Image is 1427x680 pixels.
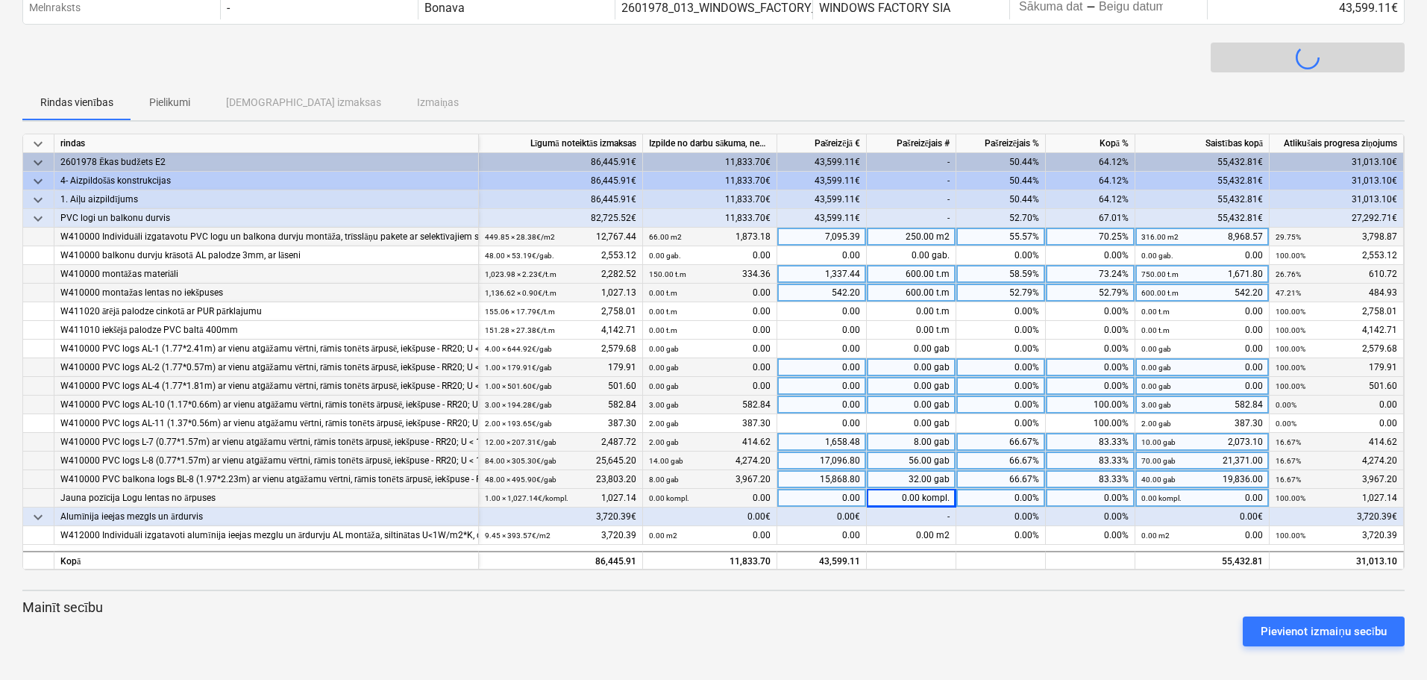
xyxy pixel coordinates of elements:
[54,134,479,153] div: rindas
[1141,358,1263,377] div: 0.00
[1141,396,1263,414] div: 582.84
[649,246,771,265] div: 0.00
[956,302,1046,321] div: 0.00%
[956,526,1046,545] div: 0.00%
[1141,228,1263,246] div: 8,968.57
[649,489,771,508] div: 0.00
[60,265,472,284] div: W410000 montāžas materiāli
[60,190,472,209] div: 1. Aiļu aizpildījums
[1135,551,1270,570] div: 55,432.81
[485,345,552,353] small: 4.00 × 644.92€ / gab
[1276,531,1305,540] small: 100.00%
[777,470,867,489] div: 15,868.80
[1135,508,1270,526] div: 0.00€
[1141,270,1179,278] small: 750.00 t.m
[777,489,867,508] div: 0.00
[485,438,556,446] small: 12.00 × 207.31€ / gab
[1276,326,1305,334] small: 100.00%
[1046,452,1135,470] div: 83.33%
[485,494,568,502] small: 1.00 × 1,027.14€ / kompl.
[485,382,552,390] small: 1.00 × 501.60€ / gab
[956,508,1046,526] div: 0.00%
[1276,452,1397,470] div: 4,274.20
[1276,308,1305,316] small: 100.00%
[1046,396,1135,414] div: 100.00%
[649,377,771,396] div: 0.00
[485,358,636,377] div: 179.91
[479,134,643,153] div: Līgumā noteiktās izmaksas
[1276,552,1397,571] div: 31,013.10
[777,302,867,321] div: 0.00
[1046,265,1135,284] div: 73.24%
[777,452,867,470] div: 17,096.80
[1141,321,1263,340] div: 0.00
[485,321,636,340] div: 4,142.71
[1141,308,1170,316] small: 0.00 t.m
[29,135,47,153] span: keyboard_arrow_down
[1135,172,1270,190] div: 55,432.81€
[1276,345,1305,353] small: 100.00%
[1276,457,1301,465] small: 16.67%
[485,475,556,484] small: 48.00 × 495.90€ / gab
[777,284,867,302] div: 542.20
[956,433,1046,452] div: 66.67%
[60,228,472,246] div: W410000 Individuāli izgatavotu PVC logu un balkona durvju montāža, trīsslāņu pakete ar selektīvaj...
[479,190,643,209] div: 86,445.91€
[867,358,956,377] div: 0.00 gab
[649,552,771,571] div: 11,833.70
[1276,246,1397,265] div: 2,553.12
[1141,494,1182,502] small: 0.00 kompl.
[1141,246,1263,265] div: 0.00
[1276,289,1301,297] small: 47.21%
[29,172,47,190] span: keyboard_arrow_down
[867,172,956,190] div: -
[1276,252,1305,260] small: 100.00%
[649,364,679,372] small: 0.00 gab
[1261,622,1387,641] div: Pievienot izmaiņu secību
[1141,433,1263,452] div: 2,073.10
[1046,377,1135,396] div: 0.00%
[1276,419,1296,428] small: 0.00%
[649,308,677,316] small: 0.00 t.m
[1141,414,1263,433] div: 387.30
[1141,265,1263,284] div: 1,671.80
[485,419,552,428] small: 2.00 × 193.65€ / gab
[1270,508,1404,526] div: 3,720.39€
[60,284,472,302] div: W410000 montažas lentas no iekšpuses
[649,475,679,484] small: 8.00 gab
[485,377,636,396] div: 501.60
[956,489,1046,508] div: 0.00%
[485,364,552,372] small: 1.00 × 179.91€ / gab
[867,377,956,396] div: 0.00 gab
[1141,419,1171,428] small: 2.00 gab
[485,326,555,334] small: 151.28 × 27.38€ / t.m
[649,321,771,340] div: 0.00
[956,172,1046,190] div: 50.44%
[956,414,1046,433] div: 0.00%
[867,209,956,228] div: -
[1141,452,1263,470] div: 21,371.00
[1141,489,1263,508] div: 0.00
[1270,209,1404,228] div: 27,292.71€
[649,457,683,465] small: 14.00 gab
[956,284,1046,302] div: 52.79%
[867,302,956,321] div: 0.00 t.m
[29,508,47,526] span: keyboard_arrow_down
[60,321,472,340] div: W411010 iekšējā palodze PVC baltā 400mm
[1141,475,1176,484] small: 40.00 gab
[1141,526,1263,545] div: 0.00
[1141,284,1263,302] div: 542.20
[1046,134,1135,153] div: Kopā %
[1276,321,1397,340] div: 4,142.71
[956,153,1046,172] div: 50.44%
[643,172,777,190] div: 11,833.70€
[60,396,472,414] div: W410000 PVC logs AL-10 (1.17*0.66m) ar vienu atgāžamu vērtni, rāmis tonēts ārpusē, iekšpuse - RR2...
[649,414,771,433] div: 387.30
[649,289,677,297] small: 0.00 t.m
[60,526,472,545] div: W412000 Individuāli izgatavoti alumīnija ieejas mezglu un ārdurvju AL montāža, siltinātas U<1W/m2...
[649,526,771,545] div: 0.00
[1276,302,1397,321] div: 2,758.01
[649,265,771,284] div: 334.36
[1276,475,1301,484] small: 16.67%
[956,340,1046,358] div: 0.00%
